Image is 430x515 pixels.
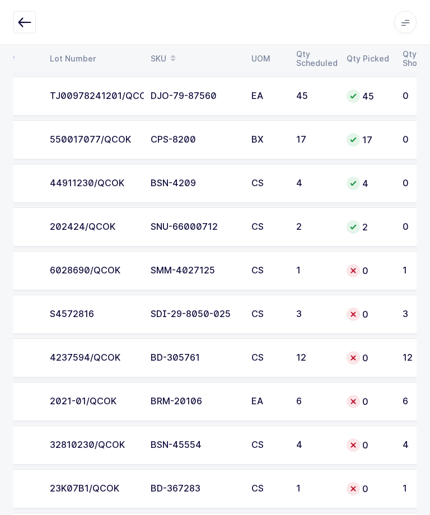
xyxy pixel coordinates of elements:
[251,484,283,494] div: CS
[347,395,389,409] div: 0
[151,441,238,451] div: BSN-45554
[296,50,333,68] div: Qty Scheduled
[403,353,429,363] div: 12
[151,484,238,494] div: BD-367283
[151,266,238,276] div: SMM-4027125
[296,353,333,363] div: 12
[251,54,283,63] div: UOM
[50,397,137,407] div: 2021-01/QCOK
[151,223,238,233] div: SNU-66000712
[251,92,283,102] div: EA
[347,54,389,63] div: Qty Picked
[347,308,389,322] div: 0
[251,223,283,233] div: CS
[347,90,389,103] div: 45
[50,223,137,233] div: 202424/QCOK
[347,177,389,191] div: 4
[403,441,429,451] div: 4
[403,310,429,320] div: 3
[403,397,429,407] div: 6
[347,439,389,452] div: 0
[403,92,429,102] div: 0
[296,179,333,189] div: 4
[347,352,389,365] div: 0
[151,310,238,320] div: SDI-29-8050-025
[151,135,238,145] div: CPS-8200
[50,353,137,363] div: 4237594/QCOK
[296,266,333,276] div: 1
[403,223,429,233] div: 0
[251,353,283,363] div: CS
[296,397,333,407] div: 6
[403,484,429,494] div: 1
[296,484,333,494] div: 1
[50,135,137,145] div: 550017077/QCOK
[296,310,333,320] div: 3
[151,397,238,407] div: BRM-20106
[296,223,333,233] div: 2
[50,266,137,276] div: 6028690/QCOK
[251,135,283,145] div: BX
[296,441,333,451] div: 4
[50,54,137,63] div: Lot Number
[347,264,389,278] div: 0
[251,441,283,451] div: CS
[151,353,238,363] div: BD-305761
[251,397,283,407] div: EA
[151,92,238,102] div: DJO-79-87560
[151,49,238,68] div: SKU
[50,310,137,320] div: S4572816
[50,179,137,189] div: 44911230/QCOK
[347,483,389,496] div: 0
[251,310,283,320] div: CS
[296,92,333,102] div: 45
[296,135,333,145] div: 17
[50,92,137,102] div: TJ00978241201/QCOK
[347,221,389,234] div: 2
[50,441,137,451] div: 32810230/QCOK
[403,135,429,145] div: 0
[251,266,283,276] div: CS
[251,179,283,189] div: CS
[347,134,389,147] div: 17
[403,179,429,189] div: 0
[403,50,429,68] div: Qty Short
[50,484,137,494] div: 23K07B1/QCOK
[151,179,238,189] div: BSN-4209
[403,266,429,276] div: 1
